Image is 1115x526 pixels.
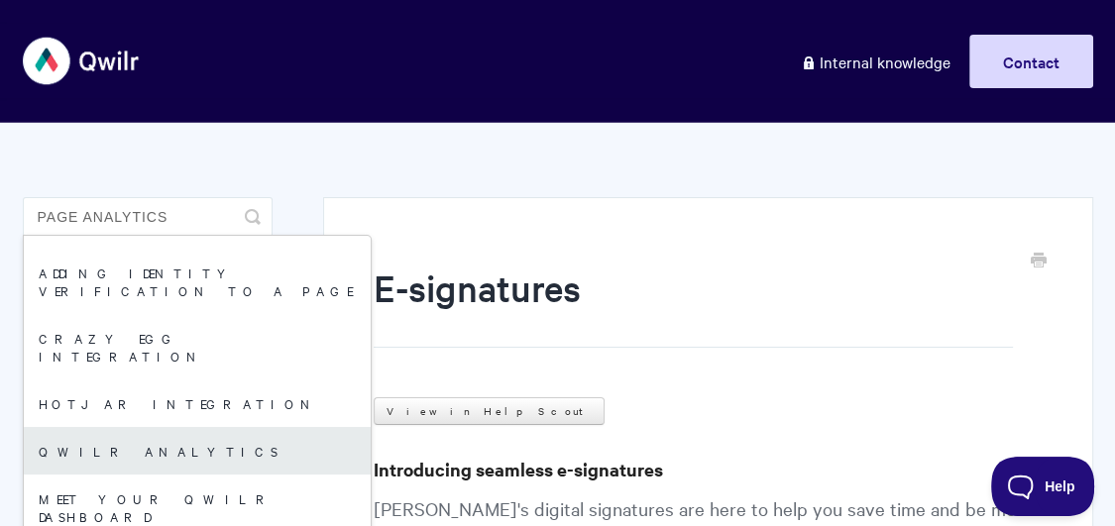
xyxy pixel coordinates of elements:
[1031,251,1047,272] a: Print this Article
[374,263,1012,348] h1: E-signatures
[969,35,1093,88] a: Contact
[991,457,1095,516] iframe: Toggle Customer Support
[374,456,1042,483] h3: Introducing seamless e-signatures
[374,397,605,425] a: View in Help Scout
[24,314,371,379] a: Crazy Egg Integration
[24,249,371,314] a: Adding Identity Verification to a Page
[24,427,371,474] a: Qwilr Analytics
[24,379,371,427] a: Hotjar Integration
[786,35,965,88] a: Internal knowledge
[23,24,141,98] img: Qwilr Help Center
[23,197,274,237] input: Search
